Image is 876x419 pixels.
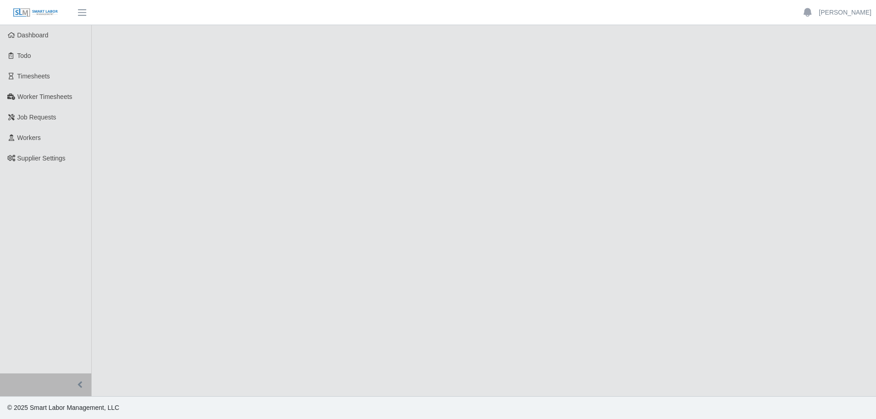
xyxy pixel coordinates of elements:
[17,31,49,39] span: Dashboard
[13,8,58,18] img: SLM Logo
[17,52,31,59] span: Todo
[17,72,50,80] span: Timesheets
[17,134,41,141] span: Workers
[819,8,871,17] a: [PERSON_NAME]
[17,93,72,100] span: Worker Timesheets
[17,114,57,121] span: Job Requests
[17,155,66,162] span: Supplier Settings
[7,404,119,411] span: © 2025 Smart Labor Management, LLC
